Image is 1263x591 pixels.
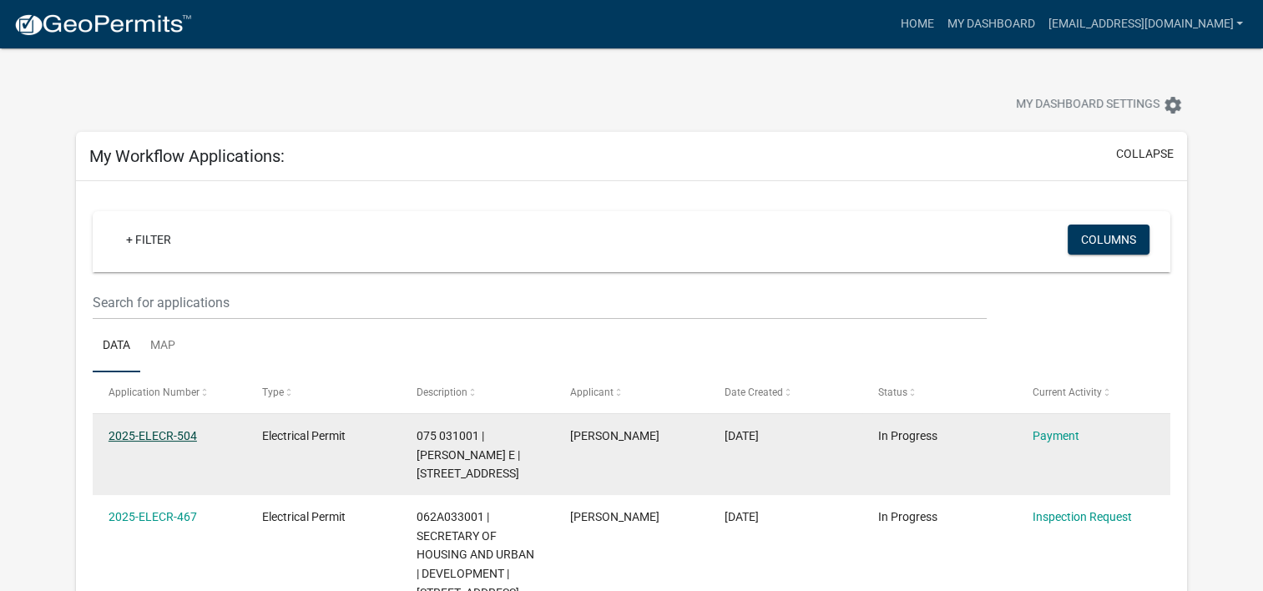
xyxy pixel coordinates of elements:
[878,429,937,442] span: In Progress
[93,285,987,320] input: Search for applications
[109,510,197,523] a: 2025-ELECR-467
[109,429,197,442] a: 2025-ELECR-504
[401,372,554,412] datatable-header-cell: Description
[89,146,285,166] h5: My Workflow Applications:
[570,429,659,442] span: Lu Collis
[1016,95,1159,115] span: My Dashboard Settings
[893,8,940,40] a: Home
[725,429,759,442] span: 09/09/2025
[940,8,1041,40] a: My Dashboard
[570,386,614,398] span: Applicant
[862,372,1016,412] datatable-header-cell: Status
[725,510,759,523] span: 08/20/2025
[246,372,400,412] datatable-header-cell: Type
[262,429,346,442] span: Electrical Permit
[417,386,467,398] span: Description
[1041,8,1250,40] a: [EMAIL_ADDRESS][DOMAIN_NAME]
[1116,145,1174,163] button: collapse
[554,372,708,412] datatable-header-cell: Applicant
[1032,386,1101,398] span: Current Activity
[878,510,937,523] span: In Progress
[93,372,246,412] datatable-header-cell: Application Number
[1016,372,1170,412] datatable-header-cell: Current Activity
[262,510,346,523] span: Electrical Permit
[570,510,659,523] span: Lu Collis
[113,225,184,255] a: + Filter
[878,386,907,398] span: Status
[1032,429,1079,442] a: Payment
[109,386,200,398] span: Application Number
[1032,510,1131,523] a: Inspection Request
[93,320,140,373] a: Data
[417,429,520,481] span: 075 031001 | DENHAM DONNA E | 436 GREENSBORO RD
[1163,95,1183,115] i: settings
[140,320,185,373] a: Map
[1003,88,1196,121] button: My Dashboard Settingssettings
[262,386,284,398] span: Type
[725,386,783,398] span: Date Created
[708,372,861,412] datatable-header-cell: Date Created
[1068,225,1149,255] button: Columns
